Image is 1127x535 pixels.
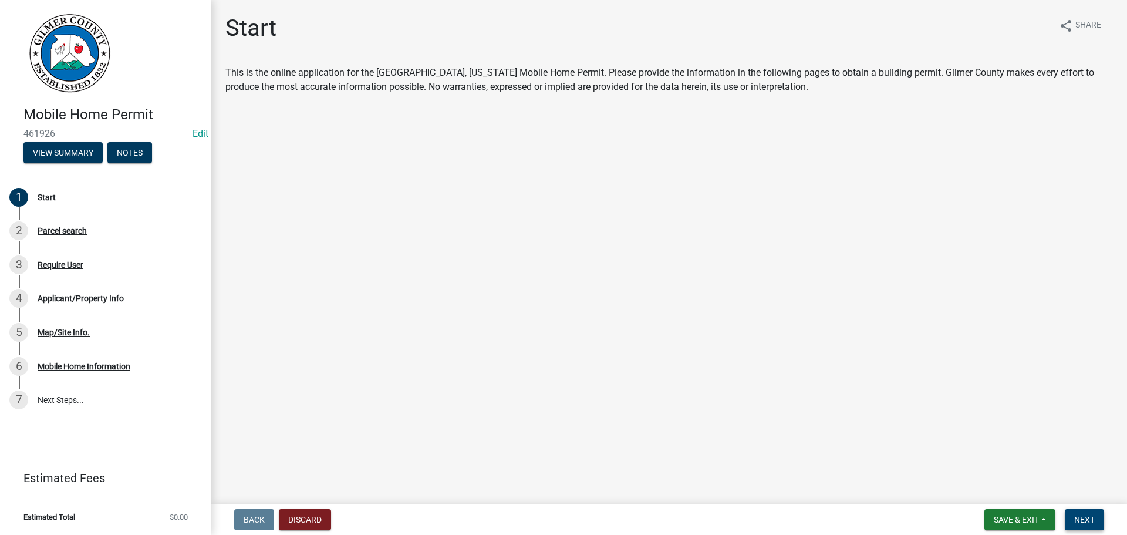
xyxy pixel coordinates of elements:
h1: Start [225,14,276,42]
button: Notes [107,142,152,163]
button: Discard [279,509,331,530]
button: Back [234,509,274,530]
button: Next [1065,509,1104,530]
wm-modal-confirm: Notes [107,149,152,158]
div: 6 [9,357,28,376]
span: Next [1074,515,1095,524]
div: 7 [9,391,28,409]
img: Gilmer County, Georgia [23,12,112,94]
a: Edit [193,128,208,139]
div: Applicant/Property Info [38,294,124,302]
span: Save & Exit [994,515,1039,524]
i: share [1059,19,1073,33]
span: Share [1075,19,1101,33]
div: 2 [9,221,28,240]
div: Require User [38,261,83,269]
span: Back [244,515,265,524]
div: This is the online application for the [GEOGRAPHIC_DATA], [US_STATE] Mobile Home Permit. Please p... [225,66,1113,94]
div: 4 [9,289,28,308]
span: 461926 [23,128,188,139]
h4: Mobile Home Permit [23,106,202,123]
span: Estimated Total [23,513,75,521]
button: View Summary [23,142,103,163]
div: 3 [9,255,28,274]
span: $0.00 [170,513,188,521]
div: Start [38,193,56,201]
wm-modal-confirm: Summary [23,149,103,158]
wm-modal-confirm: Edit Application Number [193,128,208,139]
div: Mobile Home Information [38,362,130,371]
div: Parcel search [38,227,87,235]
div: Map/Site Info. [38,328,90,337]
div: 5 [9,323,28,342]
a: Estimated Fees [9,466,193,490]
button: Save & Exit [984,509,1055,530]
div: 1 [9,188,28,207]
button: shareShare [1050,14,1111,37]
